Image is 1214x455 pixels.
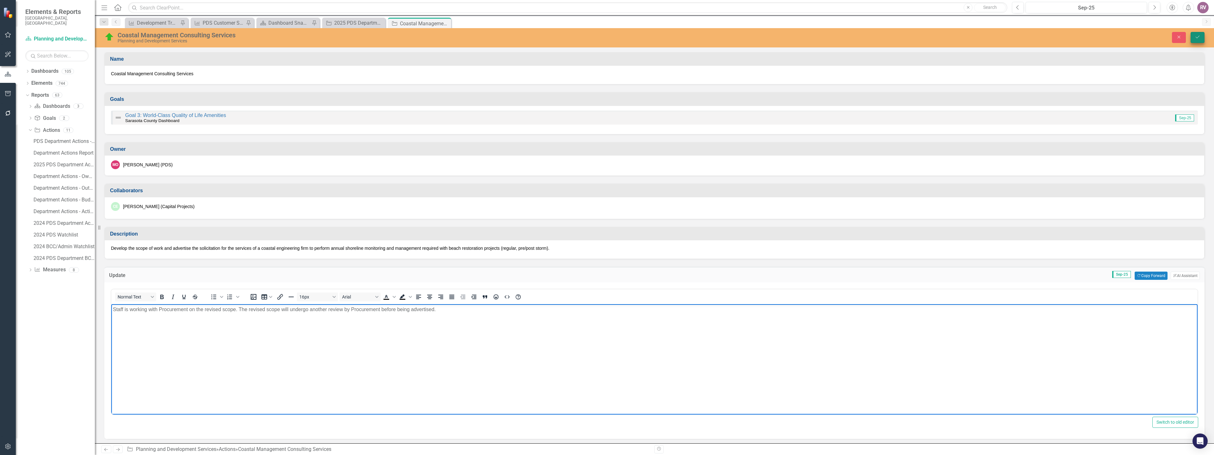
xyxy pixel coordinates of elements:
div: [PERSON_NAME] (PDS) [123,162,173,168]
a: Department Actions Report [32,148,95,158]
button: AI Assistant [1171,272,1200,280]
button: Insert image [248,292,259,301]
img: ClearPoint Strategy [3,7,15,19]
div: Background color Black [397,292,413,301]
button: Block Normal Text [115,292,156,301]
a: Planning and Development Services [136,446,216,452]
div: 105 [62,69,74,74]
button: Horizontal line [286,292,297,301]
h3: Description [110,231,1201,237]
a: Dashboards [34,103,70,110]
a: Elements [31,80,52,87]
a: 2024 BCC/Admin Watchlist [32,241,95,251]
a: 2025 PDS Department Actions [32,159,95,169]
div: 2025 PDS Department Actions [34,162,95,168]
button: Align left [413,292,424,301]
a: Dashboard Snapshot [258,19,310,27]
span: Elements & Reports [25,8,89,15]
div: Numbered list [224,292,240,301]
a: 2024 PDS Watchlist [32,230,95,240]
div: » » [127,446,650,453]
h3: Owner [110,146,1201,152]
div: Coastal Management Consulting Services [118,32,735,39]
a: Planning and Development Services [25,35,89,43]
a: Department Actions - Budget Report [32,194,95,205]
button: Blockquote [480,292,490,301]
div: Department Actions Report [34,150,95,156]
a: Actions [34,127,60,134]
h3: Collaborators [110,188,1201,194]
button: Search [974,3,1006,12]
div: 8 [69,267,79,273]
div: Sep-25 [1028,4,1145,12]
button: Align center [424,292,435,301]
a: Measures [34,266,65,274]
button: Copy Forward [1135,272,1167,280]
a: Actions [219,446,236,452]
a: 2024 PDS Department Action List [32,218,95,228]
div: Department Actions - Action Type [34,209,95,214]
button: Font Arial [340,292,381,301]
button: Italic [168,292,178,301]
button: Insert/edit link [275,292,285,301]
button: Underline [179,292,189,301]
a: PDS Customer Service w/ Accela [192,19,244,27]
div: 2 [59,115,69,121]
button: Increase indent [469,292,479,301]
div: Open Intercom Messenger [1193,433,1208,449]
button: Align right [435,292,446,301]
div: Department Actions - Outstanding Items [34,185,95,191]
button: Sep-25 [1026,2,1147,13]
div: Planning and Development Services [118,39,735,43]
a: Department Actions - Outstanding Items [32,183,95,193]
div: 3 [73,104,83,109]
a: 2024 PDS Department BCC/Admin Items [32,253,95,263]
div: 2024 BCC/Admin Watchlist [34,244,95,249]
div: PDS Customer Service w/ Accela [203,19,244,27]
input: Search Below... [25,50,89,61]
span: Coastal Management Consulting Services [111,71,1198,77]
a: Development Trends [126,19,179,27]
button: Decrease indent [457,292,468,301]
a: Reports [31,92,49,99]
div: [PERSON_NAME] (Capital Projects) [123,203,194,210]
div: Bullet list [208,292,224,301]
button: Justify [446,292,457,301]
a: Goal 3: World-Class Quality of Life Amenities [125,113,226,118]
button: Font size 16px [297,292,338,301]
input: Search ClearPoint... [128,2,1007,13]
img: On Target [104,32,114,42]
h3: Update [109,273,281,278]
a: 2025 PDS Department Actions [324,19,384,27]
button: Emojis [491,292,501,301]
div: Text color Black [381,292,397,301]
span: 16px [299,294,330,299]
small: Sarasota County Dashboard [125,118,180,123]
span: Sep-25 [1112,271,1131,278]
iframe: Rich Text Area [111,304,1198,415]
img: Not Defined [114,114,122,121]
div: 63 [52,93,62,98]
div: 744 [56,81,68,86]
span: Arial [342,294,373,299]
span: Sep-25 [1175,114,1194,121]
div: 2024 PDS Department BCC/Admin Items [34,255,95,261]
h3: Goals [110,96,1201,102]
div: PDS Department Actions - 2024 [34,138,95,144]
div: 11 [63,127,73,133]
div: Coastal Management Consulting Services [400,20,450,28]
div: Development Trends [137,19,179,27]
button: Table [259,292,274,301]
div: 2025 PDS Department Actions [334,19,384,27]
div: RV [1197,2,1209,13]
a: Department Actions - Action Type [32,206,95,216]
button: Switch to old editor [1152,417,1198,428]
a: Department Actions - Owners and Collaborators [32,171,95,181]
div: Department Actions - Budget Report [34,197,95,203]
div: Department Actions - Owners and Collaborators [34,174,95,179]
div: MO [111,160,120,169]
button: Bold [156,292,167,301]
button: Strikethrough [190,292,200,301]
p: Develop the scope of work and advertise the solicitation for the services of a coastal engineerin... [111,245,1198,251]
